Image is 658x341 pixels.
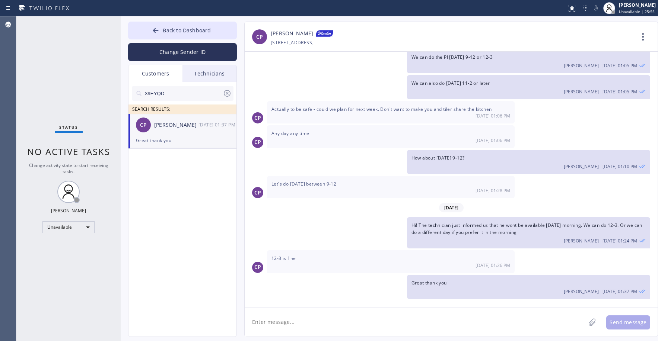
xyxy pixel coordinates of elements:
span: Hi! The technician just informed us that he wont be available [DATE] morning. We can do 12-3. Or ... [411,222,642,235]
div: 08/19/2025 9:05 AM [407,75,650,99]
span: [DATE] [439,203,464,212]
span: [DATE] 01:24 PM [603,238,637,244]
span: How about [DATE] 9-12? [411,155,465,161]
span: [DATE] 01:28 PM [476,187,510,194]
span: [DATE] 01:05 PM [603,89,637,95]
span: CP [254,114,261,122]
span: 12-3 is fine [271,255,296,261]
span: [DATE] 01:06 PM [476,137,510,144]
a: [PERSON_NAME] [271,29,313,38]
span: CP [254,138,261,147]
div: 08/19/2025 9:06 AM [267,101,515,123]
span: CP [254,189,261,197]
div: Customers [128,65,182,82]
div: Unavailable [42,221,95,233]
span: Back to Dashboard [163,27,211,34]
span: CP [140,121,147,129]
span: [PERSON_NAME] [564,238,599,244]
span: [PERSON_NAME] [564,89,599,95]
span: [DATE] 01:05 PM [603,62,637,69]
div: 08/19/2025 9:28 AM [267,176,515,198]
div: [STREET_ADDRESS] [271,38,314,47]
span: [DATE] 01:26 PM [476,262,510,268]
span: [DATE] 01:10 PM [603,163,637,170]
div: 08/19/2025 9:10 AM [407,150,650,174]
button: Change Sender ID [128,43,237,61]
span: CP [254,263,261,271]
span: We can do the PI [DATE] 9-12 or 12-3 [411,54,493,60]
div: [PERSON_NAME] [51,208,86,214]
span: [DATE] 01:06 PM [476,113,510,119]
div: 08/21/2025 9:37 AM [198,120,237,129]
span: Status [59,125,78,130]
button: Mute [591,3,601,13]
span: Change activity state to start receiving tasks. [29,162,108,175]
div: Great thank you [136,136,229,145]
div: 08/19/2025 9:05 AM [407,49,650,73]
button: Send message [606,315,650,329]
span: [PERSON_NAME] [564,163,599,170]
div: 08/21/2025 9:26 AM [267,250,515,273]
input: Search [144,86,223,101]
span: [PERSON_NAME] [564,62,599,69]
div: 08/21/2025 9:24 AM [407,217,650,248]
span: Great thank you [411,280,447,286]
span: No active tasks [27,145,110,158]
span: Actually to be safe - could we plan for next week. Don't want to make you and tiler share the kit... [271,106,492,112]
span: CP [256,33,263,41]
span: [DATE] 01:37 PM [603,288,637,295]
button: Back to Dashboard [128,22,237,39]
span: [PERSON_NAME] [564,288,599,295]
span: Let's do [DATE] between 9-12 [271,181,336,187]
span: Unavailable | 25:55 [619,9,655,14]
div: [PERSON_NAME] [619,2,656,8]
span: We can also do [DATE] 11-2 or later [411,80,490,86]
div: 08/19/2025 9:06 AM [267,125,515,148]
div: Technicians [182,65,236,82]
span: Any day any time [271,130,309,136]
div: [PERSON_NAME] [154,121,198,129]
span: SEARCH RESULTS: [132,106,170,112]
div: 08/21/2025 9:37 AM [407,275,650,299]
